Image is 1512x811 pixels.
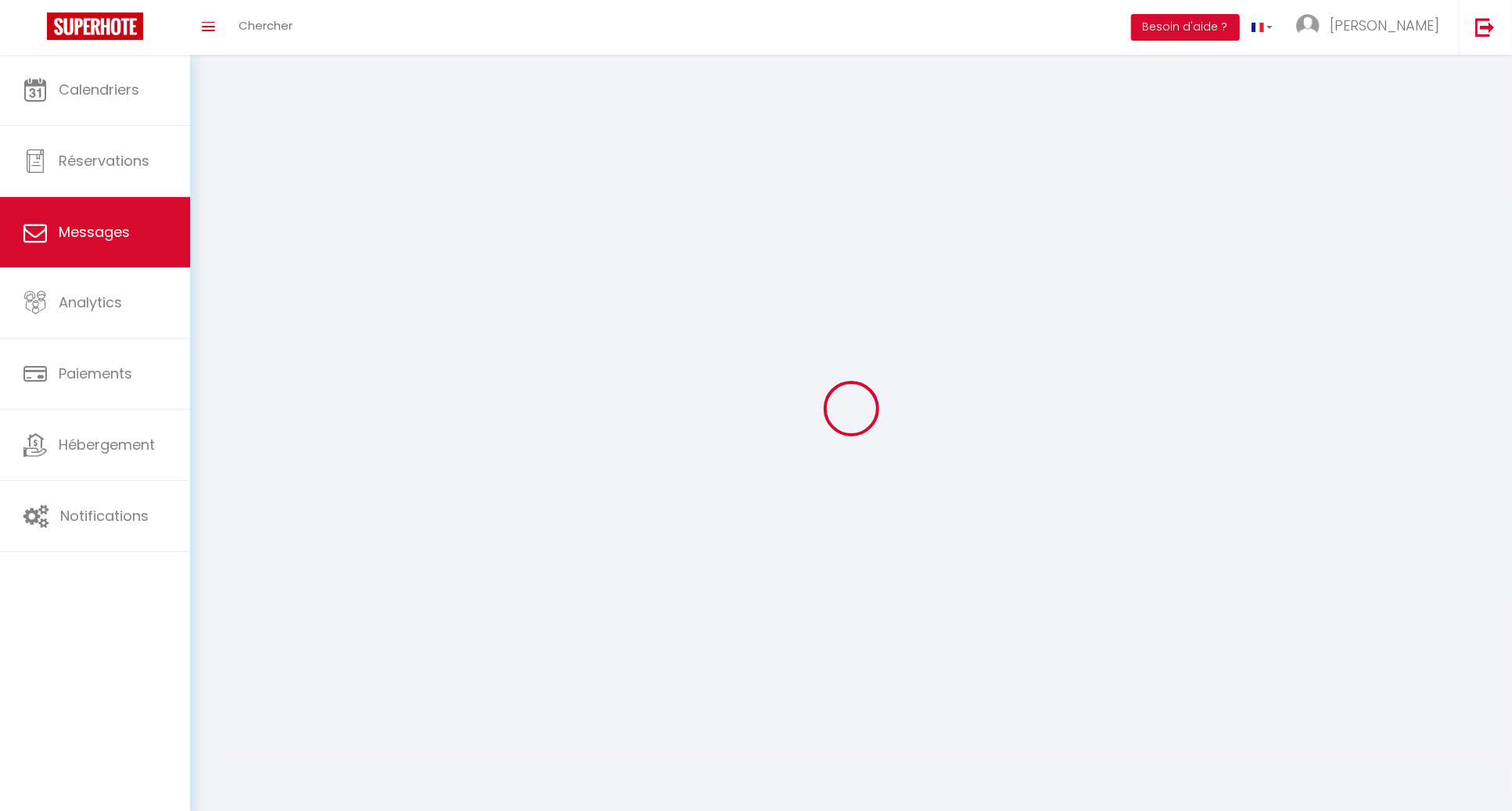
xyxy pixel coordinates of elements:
span: Notifications [60,506,149,526]
img: Super Booking [47,13,143,40]
span: Messages [59,222,130,242]
span: Hébergement [59,435,155,454]
img: ... [1296,14,1320,38]
span: Chercher [239,17,293,34]
span: Paiements [59,364,132,383]
button: Ouvrir le widget de chat LiveChat [13,6,59,53]
img: logout [1475,17,1495,37]
span: Réservations [59,151,149,170]
button: Besoin d'aide ? [1131,14,1240,41]
span: [PERSON_NAME] [1330,16,1439,35]
span: Analytics [59,292,122,312]
span: Calendriers [59,80,139,99]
